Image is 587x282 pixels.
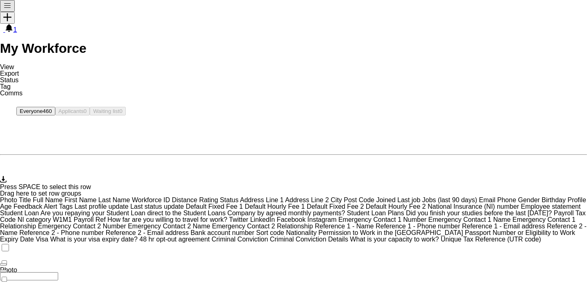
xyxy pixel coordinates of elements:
[307,216,336,223] span: Instagram
[250,216,277,223] span: LinkedIn. Press DELETE to remove
[567,196,586,203] span: Profile
[172,196,197,203] span: Distance
[366,203,426,210] span: Default Hourly Fee 2
[128,223,212,230] span: Emergency Contact 2 Name. Press DELETE to remove
[256,229,284,236] span: Sort code
[18,216,51,223] span: NI category
[53,216,74,223] span: W1M1. Press DELETE to remove
[139,236,210,243] span: 48 hr opt-out agreement
[220,196,238,203] span: Status
[106,229,189,236] span: Reference 2 - Email address
[428,216,512,223] span: Emergency Contact 1 Name. Press DELETE to remove
[119,108,122,114] span: 0
[307,203,366,210] span: Default Fixed Fee 2. Press DELETE to remove
[128,223,210,230] span: Emergency Contact 2 Name
[347,210,406,217] span: Student Loan Plans. Press DELETE to remove
[186,203,245,210] span: Default Fixed Fee 1. Press DELETE to remove
[16,107,55,115] button: Everyone460
[462,223,545,230] span: Reference 1 - Email address
[462,223,547,230] span: Reference 1 - Email address. Press DELETE to remove
[18,216,53,223] span: NI category. Press DELETE to remove
[497,196,516,203] span: Phone
[41,210,345,217] span: Are you repaying your Student Loan direct to the Student Loans Company by agreed monthly payments?
[376,223,462,230] span: Reference 1 - Phone number. Press DELETE to remove
[90,107,125,115] button: Waiting list0
[240,196,285,203] span: Address Line 1. Press DELETE to remove
[479,196,495,203] span: Email
[406,210,552,217] span: Did you finish your studies before the last [DATE]?
[211,236,270,243] span: Criminal Conviction. Press DELETE to remove
[50,236,137,243] span: What is your visa expiry date?
[307,203,364,210] span: Default Fixed Fee 2
[344,196,376,203] span: Post Code. Press DELETE to remove
[285,196,331,203] span: Address Line 2. Press DELETE to remove
[286,229,318,236] span: Nationality. Press DELETE to remove
[33,196,63,203] span: Full Name
[139,236,211,243] span: 48 hr opt-out agreement. Press DELETE to remove
[55,107,90,115] button: Applicants0
[19,196,31,203] span: Title
[53,216,72,223] span: W1M1
[229,216,250,223] span: Twitter. Press DELETE to remove
[98,196,132,203] span: Last Name. Press DELETE to remove
[33,196,64,203] span: Full Name. Press DELETE to remove
[98,196,130,203] span: Last Name
[344,196,374,203] span: Post Code
[172,196,199,203] span: Distance. Press DELETE to remove
[38,223,128,230] span: Emergency Contact 2 Number. Press DELETE to remove
[36,236,50,243] span: Visa. Press DELETE to remove
[211,236,268,243] span: Criminal Conviction
[428,203,519,210] span: National Insurance (NI) number
[277,216,308,223] span: Facebook. Press DELETE to remove
[546,243,587,282] iframe: Chat Widget
[338,216,428,223] span: Emergency Contact 1 Number. Press DELETE to remove
[350,236,439,243] span: What is your capacity to work?
[50,236,139,243] span: What is your visa expiry date?. Press DELETE to remove
[518,196,542,203] span: Gender. Press DELETE to remove
[315,223,374,230] span: Reference 1 - Name
[331,196,342,203] span: City
[36,236,48,243] span: Visa
[331,196,344,203] span: City. Press DELETE to remove
[286,229,317,236] span: Nationality
[74,216,108,223] span: Payroll Ref. Press DELETE to remove
[186,203,243,210] span: Default Fixed Fee 1
[376,223,460,230] span: Reference 1 - Phone number
[59,203,75,210] span: Tags. Press DELETE to remove
[285,196,329,203] span: Address Line 2
[441,236,541,243] span: Unique Tax Reference (UTR code). Press DELETE to remove
[307,216,338,223] span: Instagram. Press DELETE to remove
[84,108,86,114] span: 0
[19,229,106,236] span: Reference 2 - Phone number. Press DELETE to remove
[338,216,426,223] span: Emergency Contact 1 Number
[14,203,57,210] span: Feedback Alert
[518,196,539,203] span: Gender
[270,236,350,243] span: Criminal Conviction Details. Press DELETE to remove
[441,236,541,243] span: Unique Tax Reference (UTR code)
[542,196,567,203] span: Birthday. Press DELETE to remove
[107,216,229,223] span: How far are you willing to travel for work?. Press DELETE to remove
[318,229,465,236] span: Permission to Work in the UK. Press DELETE to remove
[5,26,17,33] a: 1
[350,236,440,243] span: What is your capacity to work?. Press DELETE to remove
[19,229,104,236] span: Reference 2 - Phone number
[75,203,129,210] span: Last profile update
[19,196,33,203] span: Title. Press DELETE to remove
[347,210,404,217] span: Student Loan Plans
[199,196,220,203] span: Rating. Press DELETE to remove
[64,196,98,203] span: First Name. Press DELETE to remove
[41,210,347,217] span: Are you repaying your Student Loan direct to the Student Loans Company by agreed monthly payments...
[75,203,130,210] span: Last profile update. Press DELETE to remove
[270,236,348,243] span: Criminal Conviction Details
[59,203,73,210] span: Tags
[397,196,422,203] span: Last job. Press DELETE to remove
[130,203,186,210] span: Last status update. Press DELETE to remove
[428,216,511,223] span: Emergency Contact 1 Name
[521,203,581,210] span: Employee statement
[130,203,184,210] span: Last status update
[567,196,586,203] span: Profile. Press DELETE to remove
[212,223,313,230] span: Emergency Contact 2 Relationship
[376,196,397,203] span: Joined. Press DELETE to remove
[542,196,566,203] span: Birthday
